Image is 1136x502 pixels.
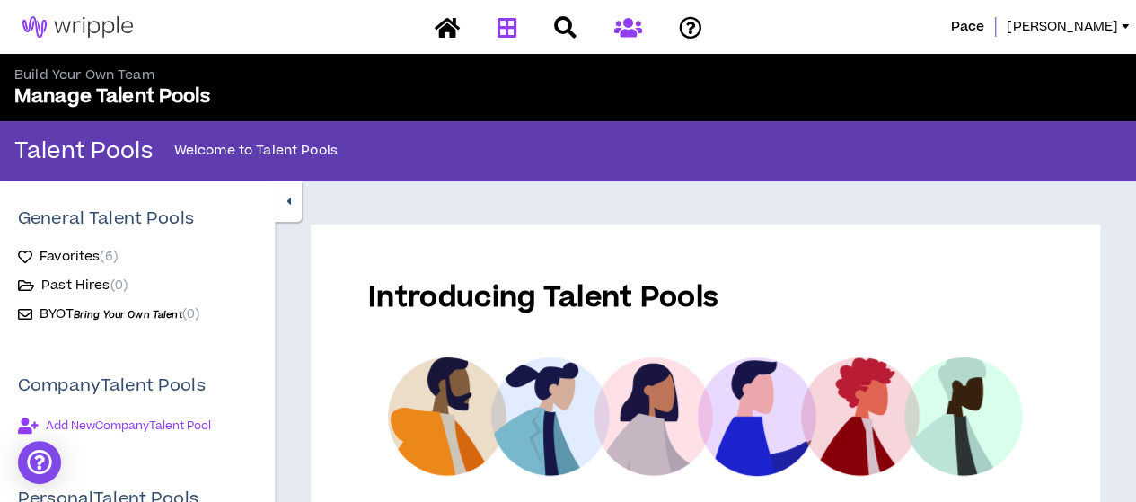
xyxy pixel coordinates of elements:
[18,246,118,268] a: Favorites(6)
[18,275,128,296] a: Past Hires(0)
[18,207,194,232] p: General Talent Pools
[1007,17,1118,37] span: [PERSON_NAME]
[182,304,199,323] span: ( 0 )
[18,304,199,325] a: BYOTBring Your Own Talent(0)
[40,304,182,323] span: BYOT
[174,141,338,161] p: Welcome to Talent Pools
[14,84,568,110] p: Manage Talent Pools
[368,282,1043,314] h1: Introducing Talent Pools
[110,276,128,295] span: ( 0 )
[18,441,61,484] div: Open Intercom Messenger
[41,277,128,295] span: Past Hires
[40,248,118,266] span: Favorites
[100,247,117,266] span: ( 6 )
[18,413,211,438] button: Add NewCompanyTalent Pool
[14,137,153,166] p: Talent Pools
[46,418,211,433] span: Add New Company Talent Pool
[74,308,182,321] span: Bring Your Own Talent
[18,374,257,399] p: Company Talent Pools
[951,17,985,37] span: Pace
[14,66,568,84] p: Build Your Own Team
